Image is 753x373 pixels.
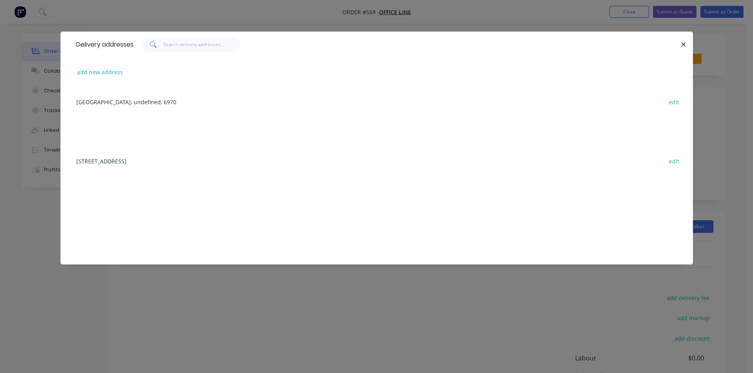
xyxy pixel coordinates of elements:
[73,67,127,77] button: add new address
[665,96,683,107] button: edit
[72,146,681,176] div: [STREET_ADDRESS]
[72,87,681,116] div: [GEOGRAPHIC_DATA], undefined, 6970
[163,37,240,52] input: Search delivery addresses...
[72,32,134,57] div: Delivery addresses
[665,156,683,166] button: edit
